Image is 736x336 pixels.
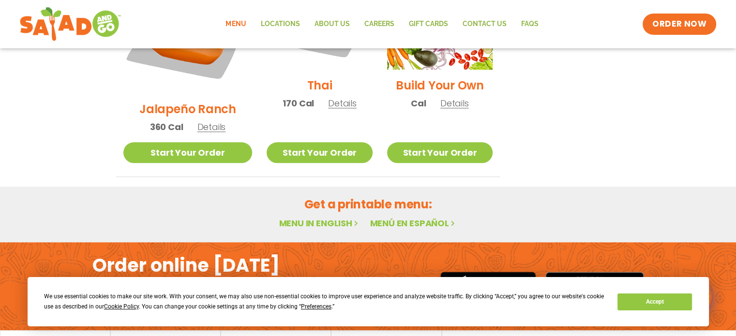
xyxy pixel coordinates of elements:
[387,142,493,163] a: Start Your Order
[307,13,357,35] a: About Us
[357,13,401,35] a: Careers
[455,13,513,35] a: Contact Us
[440,97,469,109] span: Details
[328,97,357,109] span: Details
[440,270,536,302] img: appstore
[197,121,225,133] span: Details
[283,97,314,110] span: 170 Cal
[307,77,332,94] h2: Thai
[267,142,372,163] a: Start Your Order
[92,253,280,277] h2: Order online [DATE]
[253,13,307,35] a: Locations
[513,13,545,35] a: FAQs
[411,97,426,110] span: Cal
[28,277,709,326] div: Cookie Consent Prompt
[116,196,620,213] h2: Get a printable menu:
[643,14,716,35] a: ORDER NOW
[652,18,706,30] span: ORDER NOW
[150,120,183,133] span: 360 Cal
[545,272,644,301] img: google_play
[44,292,606,312] div: We use essential cookies to make our site work. With your consent, we may also use non-essential ...
[396,77,484,94] h2: Build Your Own
[301,303,331,310] span: Preferences
[617,293,692,310] button: Accept
[218,13,545,35] nav: Menu
[19,5,121,44] img: new-SAG-logo-768×292
[401,13,455,35] a: GIFT CARDS
[104,303,139,310] span: Cookie Policy
[123,142,253,163] a: Start Your Order
[279,217,360,229] a: Menu in English
[218,13,253,35] a: Menu
[370,217,457,229] a: Menú en español
[139,101,236,117] h2: Jalapeño Ranch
